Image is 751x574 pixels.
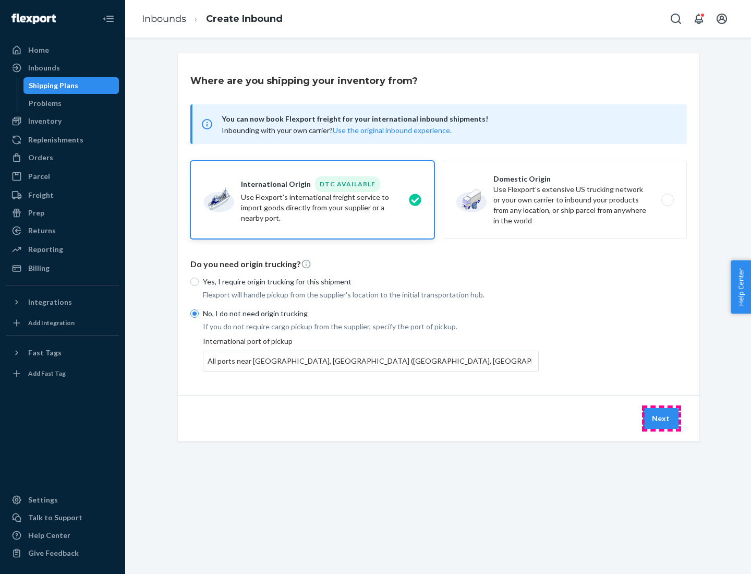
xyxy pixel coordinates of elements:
[134,4,291,34] ol: breadcrumbs
[11,14,56,24] img: Flexport logo
[28,45,49,55] div: Home
[28,116,62,126] div: Inventory
[203,321,539,332] p: If you do not require cargo pickup from the supplier, specify the port of pickup.
[23,95,119,112] a: Problems
[6,344,119,361] button: Fast Tags
[23,77,119,94] a: Shipping Plans
[6,545,119,561] button: Give Feedback
[190,74,418,88] h3: Where are you shipping your inventory from?
[28,190,54,200] div: Freight
[6,241,119,258] a: Reporting
[203,290,539,300] p: Flexport will handle pickup from the supplier's location to the initial transportation hub.
[28,171,50,182] div: Parcel
[28,369,66,378] div: Add Fast Tag
[28,225,56,236] div: Returns
[711,8,732,29] button: Open account menu
[28,263,50,273] div: Billing
[203,277,539,287] p: Yes, I require origin trucking for this shipment
[6,222,119,239] a: Returns
[203,336,539,372] div: International port of pickup
[6,59,119,76] a: Inbounds
[6,527,119,544] a: Help Center
[6,168,119,185] a: Parcel
[28,530,70,541] div: Help Center
[28,548,79,558] div: Give Feedback
[6,492,119,508] a: Settings
[6,149,119,166] a: Orders
[688,8,709,29] button: Open notifications
[665,8,686,29] button: Open Search Box
[28,208,44,218] div: Prep
[28,512,82,523] div: Talk to Support
[222,113,674,125] span: You can now book Flexport freight for your international inbound shipments!
[28,318,75,327] div: Add Integration
[222,126,452,135] span: Inbounding with your own carrier?
[28,135,83,145] div: Replenishments
[28,63,60,73] div: Inbounds
[190,258,687,270] p: Do you need origin trucking?
[29,80,78,91] div: Shipping Plans
[203,308,539,319] p: No, I do not need origin trucking
[6,187,119,204] a: Freight
[6,509,119,526] a: Talk to Support
[643,408,679,429] button: Next
[6,131,119,148] a: Replenishments
[333,125,452,136] button: Use the original inbound experience.
[190,309,199,318] input: No, I do not need origin trucking
[6,260,119,277] a: Billing
[206,13,283,25] a: Create Inbound
[731,260,751,314] button: Help Center
[28,244,63,255] div: Reporting
[6,113,119,129] a: Inventory
[28,495,58,505] div: Settings
[28,348,62,358] div: Fast Tags
[29,98,62,109] div: Problems
[6,42,119,58] a: Home
[28,297,72,307] div: Integrations
[6,365,119,382] a: Add Fast Tag
[28,152,53,163] div: Orders
[6,205,119,221] a: Prep
[6,294,119,310] button: Integrations
[6,315,119,331] a: Add Integration
[142,13,186,25] a: Inbounds
[190,278,199,286] input: Yes, I require origin trucking for this shipment
[98,8,119,29] button: Close Navigation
